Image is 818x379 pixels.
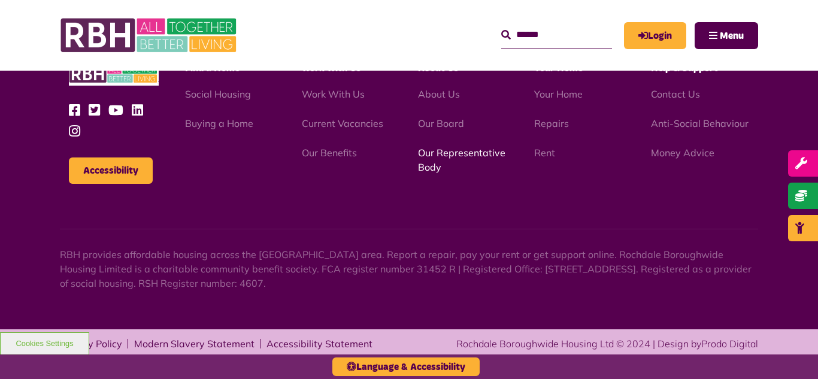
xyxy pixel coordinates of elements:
a: Money Advice [651,147,714,159]
a: Accessibility Statement [266,339,372,348]
a: Rent [534,147,555,159]
span: Menu [720,31,744,41]
p: RBH provides affordable housing across the [GEOGRAPHIC_DATA] area. Report a repair, pay your rent... [60,247,758,290]
div: Rochdale Boroughwide Housing Ltd © 2024 | Design by [456,336,758,351]
a: Modern Slavery Statement - open in a new tab [134,339,255,348]
a: Current Vacancies [302,117,383,129]
a: Our Benefits [302,147,357,159]
a: Social Housing - open in a new tab [185,88,251,100]
a: Contact Us [651,88,700,100]
a: About Us [418,88,460,100]
img: RBH [69,62,159,86]
a: Our Board [418,117,464,129]
button: Language & Accessibility [332,357,480,376]
a: Buying a Home [185,117,253,129]
button: Accessibility [69,157,153,184]
img: RBH [60,12,240,59]
button: Navigation [695,22,758,49]
a: Our Representative Body [418,147,505,173]
a: Work With Us [302,88,365,100]
a: Prodo Digital - open in a new tab [701,338,758,350]
a: Anti-Social Behaviour [651,117,749,129]
a: Your Home [534,88,583,100]
input: Search [501,22,612,48]
a: MyRBH [624,22,686,49]
a: Repairs [534,117,569,129]
a: Privacy Policy [60,339,122,348]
